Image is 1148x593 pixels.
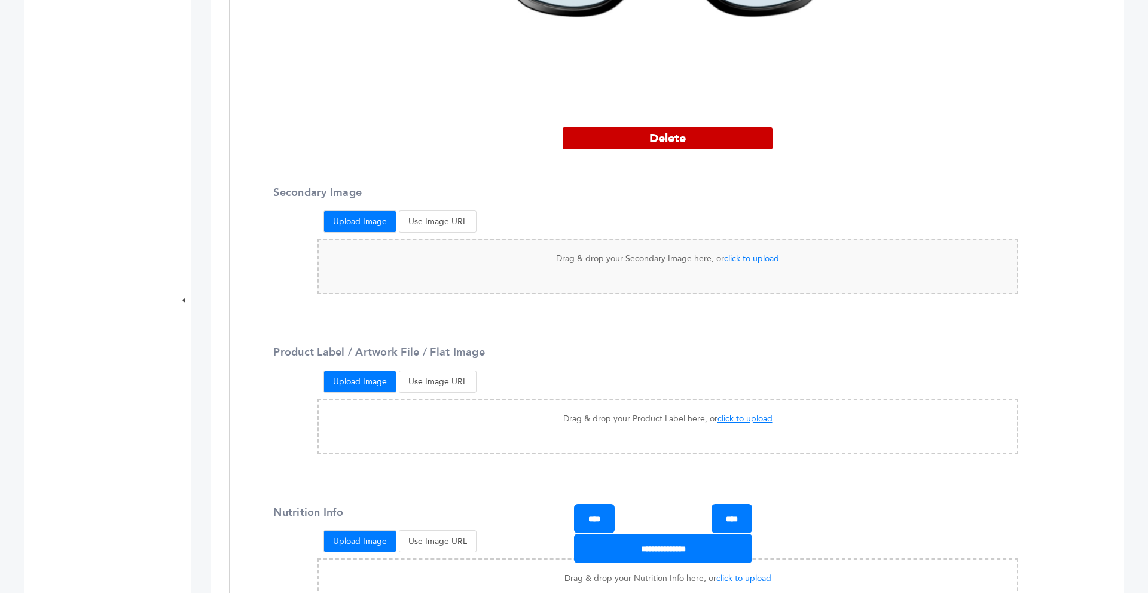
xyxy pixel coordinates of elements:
[323,530,396,552] button: Upload Image
[230,185,362,200] label: Secondary Image
[230,505,357,520] label: Nutrition Info
[399,210,477,233] button: Use Image URL
[323,210,396,233] button: Upload Image
[724,253,779,264] span: click to upload
[331,571,1005,586] p: Drag & drop your Nutrition Info here, or
[716,573,771,584] span: click to upload
[563,127,773,149] button: Delete
[399,371,477,393] button: Use Image URL
[331,412,1005,426] p: Drag & drop your Product Label here, or
[399,530,477,552] button: Use Image URL
[230,345,485,360] label: Product Label / Artwork File / Flat Image
[717,413,773,424] span: click to upload
[323,371,396,393] button: Upload Image
[331,252,1005,266] p: Drag & drop your Secondary Image here, or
